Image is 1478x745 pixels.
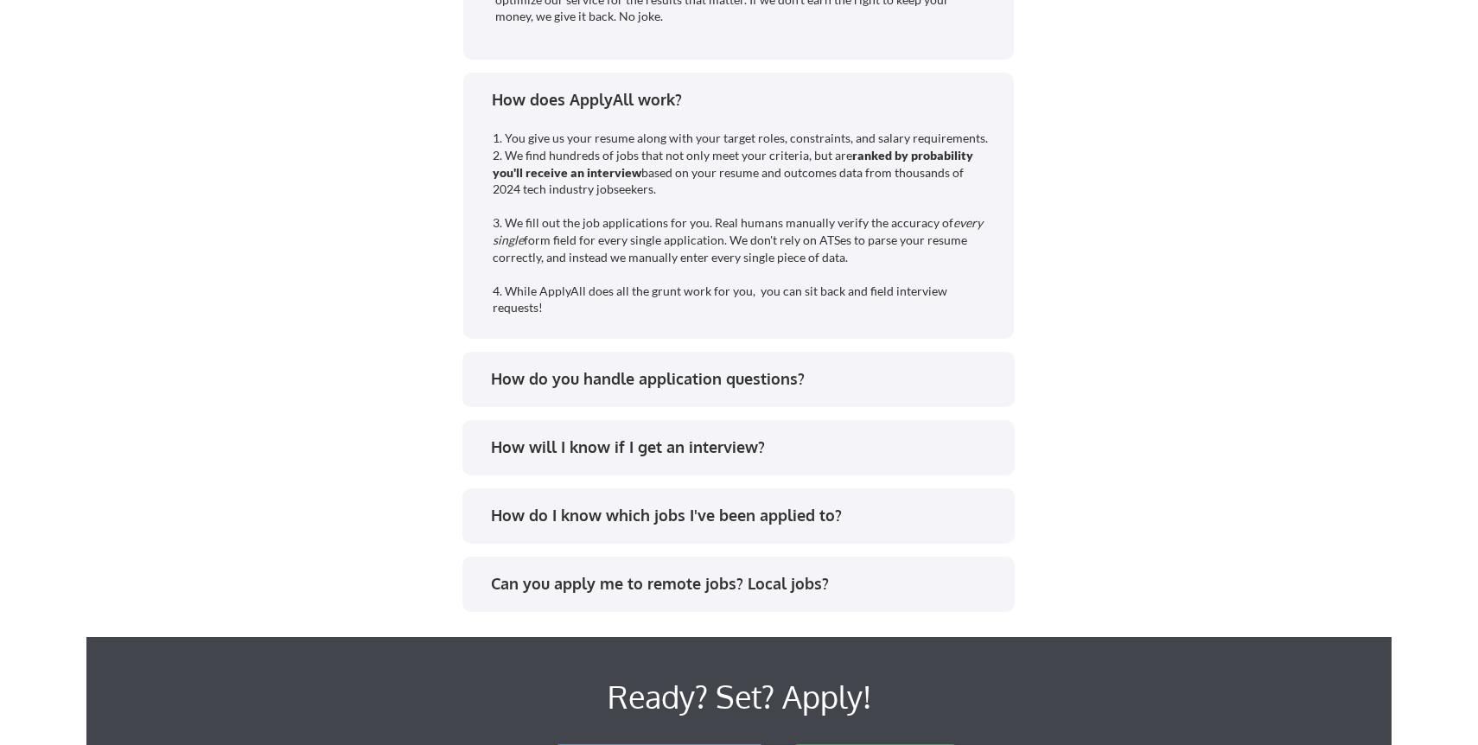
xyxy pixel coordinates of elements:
strong: ranked by probability you'll receive an interview [493,148,976,180]
div: How do I know which jobs I've been applied to? [491,505,998,526]
div: How will I know if I get an interview? [491,436,998,458]
div: Ready? Set? Apply! [328,672,1150,722]
div: 1. You give us your resume along with your target roles, constraints, and salary requirements. 2.... [493,130,991,316]
div: How do you handle application questions? [491,368,998,390]
em: every single [493,215,985,247]
div: Can you apply me to remote jobs? Local jobs? [491,573,998,595]
div: How does ApplyAll work? [492,89,999,111]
